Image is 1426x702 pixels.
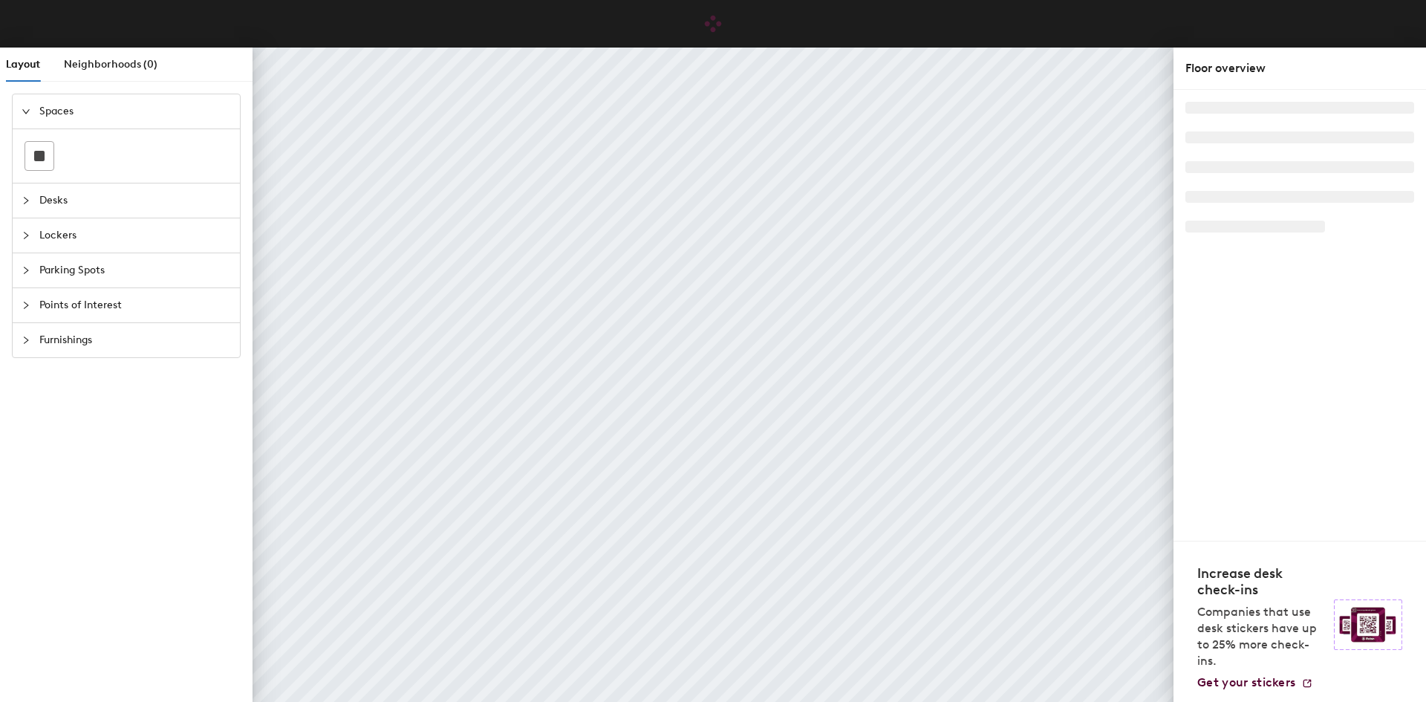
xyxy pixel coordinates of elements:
[1197,675,1295,689] span: Get your stickers
[1334,599,1402,650] img: Sticker logo
[39,183,231,218] span: Desks
[1197,565,1325,598] h4: Increase desk check-ins
[39,323,231,357] span: Furnishings
[39,218,231,253] span: Lockers
[1185,59,1414,77] div: Floor overview
[22,336,30,345] span: collapsed
[22,301,30,310] span: collapsed
[39,288,231,322] span: Points of Interest
[64,58,157,71] span: Neighborhoods (0)
[22,266,30,275] span: collapsed
[39,94,231,129] span: Spaces
[22,196,30,205] span: collapsed
[1197,675,1313,690] a: Get your stickers
[6,58,40,71] span: Layout
[39,253,231,287] span: Parking Spots
[22,231,30,240] span: collapsed
[1197,604,1325,669] p: Companies that use desk stickers have up to 25% more check-ins.
[22,107,30,116] span: expanded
